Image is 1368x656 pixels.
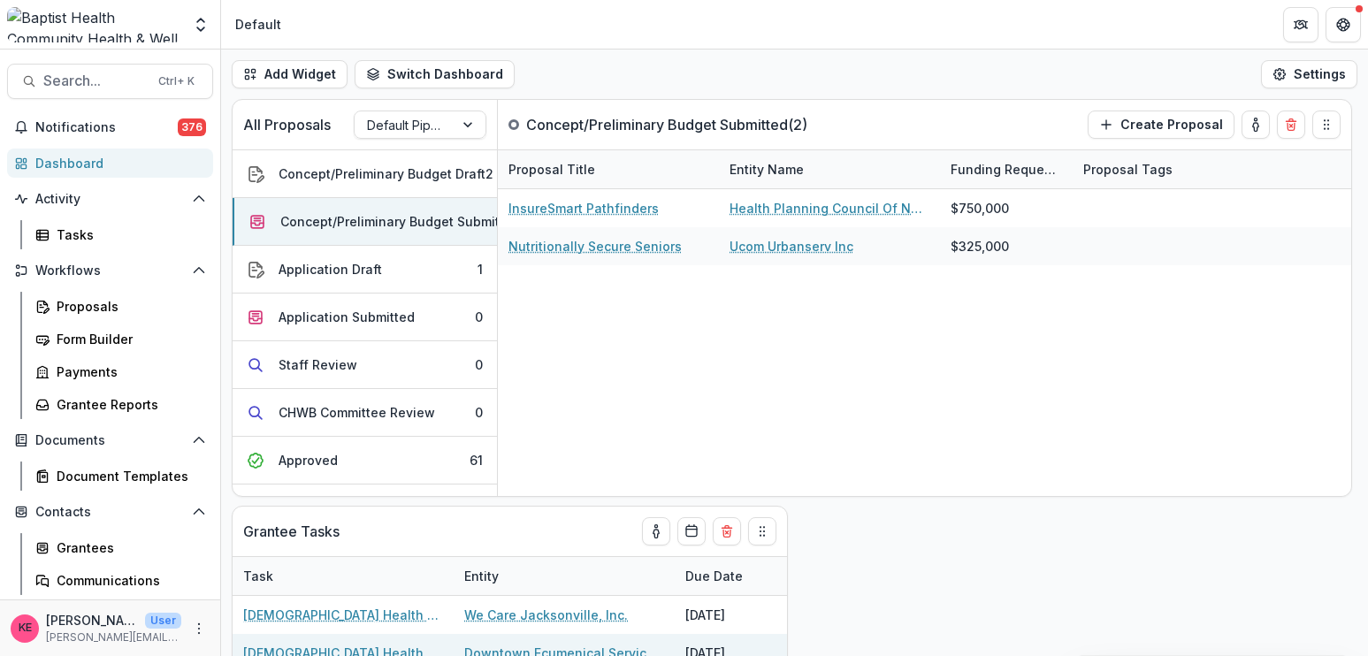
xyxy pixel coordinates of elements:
button: Staff Review0 [233,341,497,389]
div: Proposal Title [498,150,719,188]
div: Grantee Reports [57,395,199,414]
div: Communications [57,571,199,590]
div: Entity Name [719,150,940,188]
button: Open Documents [7,426,213,454]
div: $325,000 [951,237,1009,256]
button: Delete card [1277,111,1305,139]
button: Approved61 [233,437,497,484]
span: Contacts [35,505,185,520]
div: 2 [485,164,493,183]
button: Add Widget [232,60,348,88]
div: Proposal Tags [1073,160,1183,179]
button: Search... [7,64,213,99]
div: [DATE] [675,596,807,634]
div: Entity [454,557,675,595]
div: Concept/Preliminary Budget Submitted [280,212,520,231]
p: [PERSON_NAME] [46,611,138,629]
button: Partners [1283,7,1318,42]
div: 0 [475,355,483,374]
button: Concept/Preliminary Budget Submitted2 [233,198,497,246]
img: Baptist Health Community Health & Well Being logo [7,7,181,42]
div: Approved [279,451,338,469]
button: Open entity switcher [188,7,213,42]
button: Delete card [713,517,741,545]
div: Due Date [675,557,807,595]
div: Proposals [57,297,199,316]
div: Funding Requested [940,150,1073,188]
span: Activity [35,192,185,207]
button: Create Proposal [1088,111,1234,139]
div: Payments [57,362,199,381]
div: Staff Review [279,355,357,374]
a: Proposals [28,292,213,321]
a: Form Builder [28,324,213,354]
div: Application Submitted [279,308,415,326]
span: Notifications [35,120,178,135]
div: Ctrl + K [155,72,198,91]
button: Get Help [1326,7,1361,42]
a: Tasks [28,220,213,249]
div: Proposal Tags [1073,150,1294,188]
div: Application Draft [279,260,382,278]
div: Funding Requested [940,160,1073,179]
div: 0 [475,308,483,326]
p: User [145,613,181,629]
div: Proposal Title [498,160,606,179]
button: CHWB Committee Review0 [233,389,497,437]
nav: breadcrumb [228,11,288,37]
a: Document Templates [28,461,213,491]
a: Health Planning Council Of Northeast [US_STATE] Inc [730,199,929,217]
a: Payments [28,357,213,386]
button: Concept/Preliminary Budget Draft2 [233,150,497,198]
div: Concept/Preliminary Budget Draft [279,164,485,183]
button: Settings [1261,60,1357,88]
button: Application Draft1 [233,246,497,294]
div: Due Date [675,567,753,585]
p: Concept/Preliminary Budget Submitted ( 2 ) [526,114,807,135]
a: Grantee Reports [28,390,213,419]
button: toggle-assigned-to-me [1242,111,1270,139]
a: Ucom Urbanserv Inc [730,237,853,256]
button: Open Activity [7,185,213,213]
a: We Care Jacksonville, Inc. [464,606,628,624]
div: Task [233,567,284,585]
span: Search... [43,72,148,89]
button: Open Workflows [7,256,213,285]
p: All Proposals [243,114,331,135]
div: Grantees [57,538,199,557]
div: Entity Name [719,160,814,179]
button: Application Submitted0 [233,294,497,341]
a: InsureSmart Pathfinders [508,199,659,217]
button: Open Contacts [7,498,213,526]
div: Document Templates [57,467,199,485]
a: Nutritionally Secure Seniors [508,237,682,256]
div: 1 [478,260,483,278]
button: Switch Dashboard [355,60,515,88]
a: Dashboard [7,149,213,178]
button: Notifications376 [7,113,213,141]
div: Default [235,15,281,34]
button: More [188,618,210,639]
button: toggle-assigned-to-me [642,517,670,545]
a: Communications [28,566,213,595]
span: Workflows [35,263,185,278]
span: 376 [178,118,206,136]
button: Drag [1312,111,1341,139]
div: $750,000 [951,199,1009,217]
div: Task [233,557,454,595]
div: Tasks [57,225,199,244]
div: Dashboard [35,154,199,172]
div: CHWB Committee Review [279,403,435,422]
button: Calendar [677,517,706,545]
a: [DEMOGRAPHIC_DATA] Health Strategic Investment Impact Report [243,606,443,624]
button: Drag [748,517,776,545]
a: Grantees [28,533,213,562]
div: Katie E [19,622,32,634]
div: Form Builder [57,330,199,348]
